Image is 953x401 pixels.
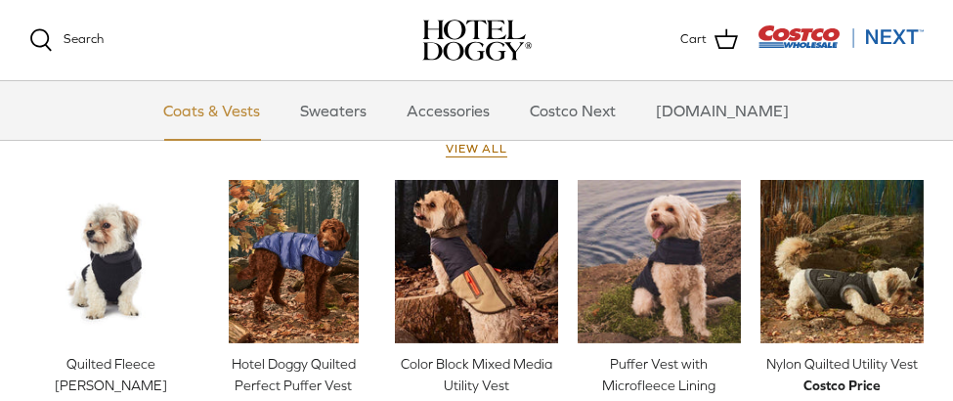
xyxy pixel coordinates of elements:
[29,180,193,343] a: Quilted Fleece Melton Vest
[395,353,558,397] div: Color Block Mixed Media Utility Vest
[680,27,738,53] a: Cart
[212,180,375,343] a: Hotel Doggy Quilted Perfect Puffer Vest
[212,353,375,397] div: Hotel Doggy Quilted Perfect Puffer Vest
[803,375,881,396] div: Costco Price
[760,180,924,343] a: Nylon Quilted Utility Vest
[29,28,104,52] a: Search
[422,20,532,61] a: hoteldoggy.com hoteldoggycom
[395,180,558,343] img: tan dog wearing a blue & brown vest
[422,20,532,61] img: hoteldoggycom
[758,37,924,52] a: Visit Costco Next
[147,81,279,140] a: Coats & Vests
[760,353,924,375] div: Nylon Quilted Utility Vest
[283,81,385,140] a: Sweaters
[513,81,634,140] a: Costco Next
[446,142,508,157] a: View all
[64,31,104,46] span: Search
[639,81,807,140] a: [DOMAIN_NAME]
[578,180,741,343] a: Puffer Vest with Microfleece Lining
[578,353,741,397] div: Puffer Vest with Microfleece Lining
[390,81,508,140] a: Accessories
[758,24,924,49] img: Costco Next
[395,180,558,343] a: Color Block Mixed Media Utility Vest
[29,353,193,397] div: Quilted Fleece [PERSON_NAME]
[680,29,707,50] span: Cart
